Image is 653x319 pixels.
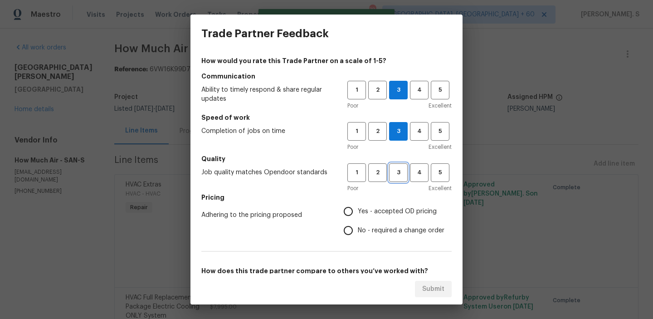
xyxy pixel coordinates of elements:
[368,163,387,182] button: 2
[429,184,452,193] span: Excellent
[432,85,448,95] span: 5
[201,85,333,103] span: Ability to timely respond & share regular updates
[348,85,365,95] span: 1
[358,207,437,216] span: Yes - accepted OD pricing
[344,202,452,240] div: Pricing
[368,122,387,141] button: 2
[410,122,429,141] button: 4
[432,167,448,178] span: 5
[347,142,358,152] span: Poor
[347,163,366,182] button: 1
[348,167,365,178] span: 1
[201,27,329,40] h3: Trade Partner Feedback
[411,167,428,178] span: 4
[369,126,386,137] span: 2
[389,81,408,99] button: 3
[347,184,358,193] span: Poor
[429,101,452,110] span: Excellent
[368,81,387,99] button: 2
[390,85,407,95] span: 3
[429,142,452,152] span: Excellent
[432,126,448,137] span: 5
[347,101,358,110] span: Poor
[201,127,333,136] span: Completion of jobs on time
[411,126,428,137] span: 4
[201,113,452,122] h5: Speed of work
[201,193,452,202] h5: Pricing
[201,154,452,163] h5: Quality
[347,122,366,141] button: 1
[431,81,449,99] button: 5
[358,226,444,236] span: No - required a change order
[411,85,428,95] span: 4
[431,163,449,182] button: 5
[348,126,365,137] span: 1
[347,81,366,99] button: 1
[201,266,452,275] h5: How does this trade partner compare to others you’ve worked with?
[390,167,407,178] span: 3
[201,211,329,220] span: Adhering to the pricing proposed
[201,168,333,177] span: Job quality matches Opendoor standards
[410,81,429,99] button: 4
[201,56,452,65] h4: How would you rate this Trade Partner on a scale of 1-5?
[369,85,386,95] span: 2
[390,126,407,137] span: 3
[389,122,408,141] button: 3
[369,167,386,178] span: 2
[389,163,408,182] button: 3
[201,72,452,81] h5: Communication
[431,122,449,141] button: 5
[410,163,429,182] button: 4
